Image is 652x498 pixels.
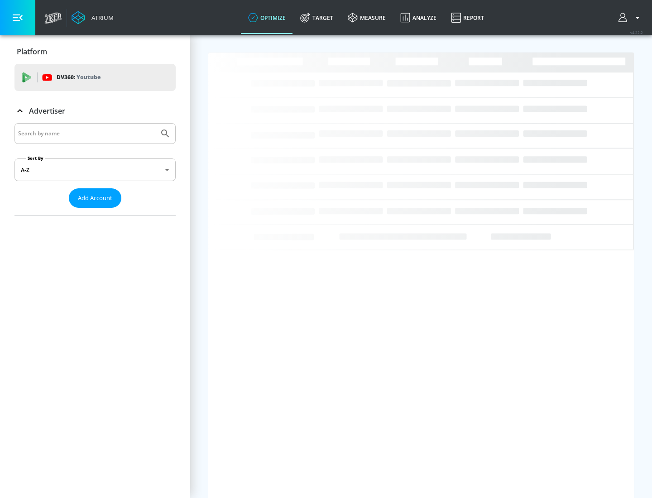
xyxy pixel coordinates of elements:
[78,193,112,203] span: Add Account
[14,208,176,215] nav: list of Advertiser
[88,14,114,22] div: Atrium
[241,1,293,34] a: optimize
[77,72,101,82] p: Youtube
[69,188,121,208] button: Add Account
[444,1,491,34] a: Report
[393,1,444,34] a: Analyze
[14,98,176,124] div: Advertiser
[18,128,155,139] input: Search by name
[29,106,65,116] p: Advertiser
[293,1,340,34] a: Target
[14,64,176,91] div: DV360: Youtube
[630,30,643,35] span: v 4.22.2
[14,158,176,181] div: A-Z
[17,47,47,57] p: Platform
[72,11,114,24] a: Atrium
[14,39,176,64] div: Platform
[26,155,45,161] label: Sort By
[57,72,101,82] p: DV360:
[14,123,176,215] div: Advertiser
[340,1,393,34] a: measure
